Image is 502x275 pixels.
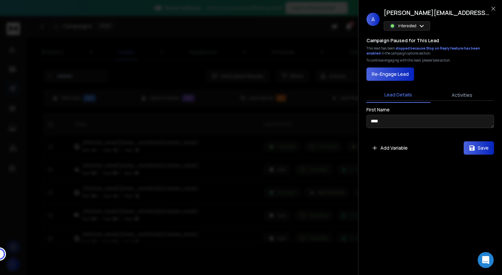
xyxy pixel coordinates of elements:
label: First Name [366,107,390,112]
button: Activities [430,88,494,102]
span: stopped because Stop on Reply feature has been enabled [366,46,480,56]
button: Lead Details [366,87,430,103]
button: Add Variable [366,141,413,155]
h1: [PERSON_NAME][EMAIL_ADDRESS][DOMAIN_NAME] [384,8,490,17]
p: Interested [398,23,416,29]
span: A [366,13,380,26]
p: To continue engaging with this lead, please take action. [366,58,451,63]
h3: Campaign Paused for This Lead [366,37,439,44]
button: Save [464,141,494,155]
div: This lead has been in the campaign options section. [366,46,494,56]
button: Re-Engage Lead [366,68,414,81]
div: Open Intercom Messenger [478,252,494,268]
